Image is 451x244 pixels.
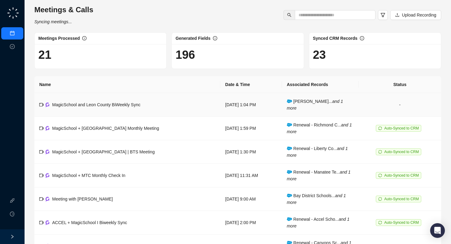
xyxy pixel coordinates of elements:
img: gong-Dwh8HbPa.png [45,102,50,107]
span: Auto-Synced to CRM [384,126,419,130]
i: and 1 more [287,146,348,158]
td: - [359,93,441,117]
span: MagicSchool + [GEOGRAPHIC_DATA] Monthly Meeting [52,126,159,131]
span: Auto-Synced to CRM [384,197,419,201]
img: gong-Dwh8HbPa.png [45,220,50,225]
td: [DATE] 1:59 PM [220,117,282,140]
i: Syncing meetings... [34,19,72,24]
span: video-camera [39,173,44,178]
span: video-camera [39,220,44,225]
span: video-camera [39,103,44,107]
span: Auto-Synced to CRM [384,220,419,225]
i: and 1 more [287,217,349,228]
button: Upload Recording [390,10,441,20]
i: and 1 more [287,99,343,111]
th: Date & Time [220,76,282,93]
th: Associated Records [282,76,359,93]
td: [DATE] 1:04 PM [220,93,282,117]
span: right [10,235,14,239]
span: sync [378,126,382,130]
span: sync [378,197,382,201]
img: gong-Dwh8HbPa.png [45,173,50,178]
span: Meetings Processed [38,36,80,41]
td: [DATE] 1:30 PM [220,140,282,164]
span: search [287,13,291,17]
span: MagicSchool and Leon County BiWeekly Sync [52,102,141,107]
span: Meeting with [PERSON_NAME] [52,197,113,201]
span: [PERSON_NAME]... [287,99,343,111]
td: [DATE] 9:00 AM [220,187,282,211]
span: video-camera [39,150,44,154]
th: Status [359,76,441,93]
img: logo-small-C4UdH2pc.png [6,6,20,20]
span: Synced CRM Records [313,36,357,41]
span: Upload Recording [402,12,436,18]
span: info-circle [360,36,364,40]
span: logout [10,212,15,216]
h3: Meetings & Calls [34,5,93,15]
h1: 196 [175,48,300,62]
span: Auto-Synced to CRM [384,173,419,178]
span: Auto-Synced to CRM [384,150,419,154]
span: ACCEL + MagicSchool I Biweekly Sync [52,220,127,225]
td: [DATE] 11:31 AM [220,164,282,187]
span: info-circle [213,36,217,40]
i: and 1 more [287,193,346,205]
span: Bay District Schools... [287,193,346,205]
span: sync [378,150,382,154]
img: gong-Dwh8HbPa.png [45,126,50,130]
span: sync [378,174,382,177]
span: Renewal - Richmond C... [287,122,352,134]
span: info-circle [82,36,87,40]
span: filter [380,13,385,17]
h1: 21 [38,48,163,62]
h1: 23 [313,48,437,62]
img: gong-Dwh8HbPa.png [45,149,50,154]
img: gong-Dwh8HbPa.png [45,197,50,201]
span: Generated Fields [175,36,210,41]
span: video-camera [39,126,44,130]
div: Open Intercom Messenger [430,223,445,238]
i: and 1 more [287,170,351,181]
span: sync [378,221,382,224]
th: Name [34,76,220,93]
td: [DATE] 2:00 PM [220,211,282,235]
i: and 1 more [287,122,352,134]
span: MagicSchool + [GEOGRAPHIC_DATA] | BTS Meeting [52,149,155,154]
span: upload [395,13,399,17]
span: MagicSchool + MTC Monthly Check In [52,173,125,178]
span: Renewal - Manatee Te... [287,170,351,181]
span: Renewal - Accel Scho... [287,217,349,228]
span: video-camera [39,197,44,201]
span: Renewal - Liberty Co... [287,146,348,158]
